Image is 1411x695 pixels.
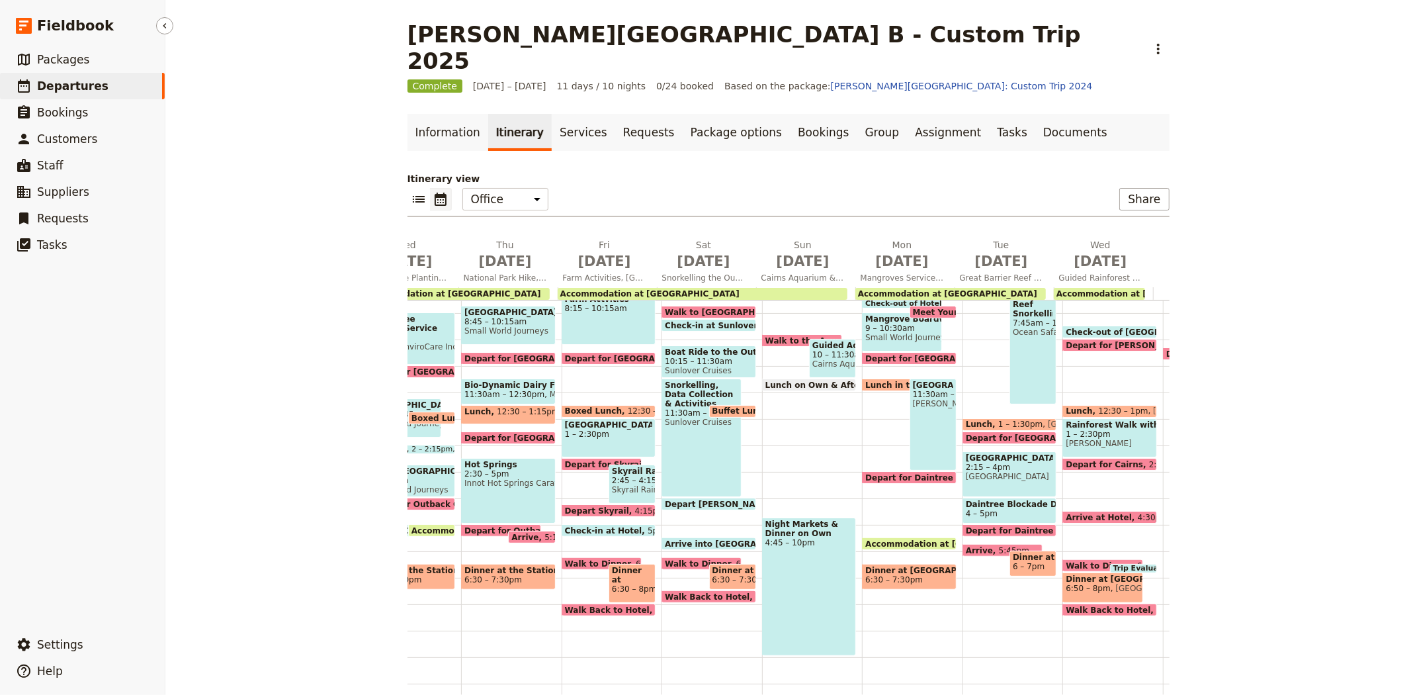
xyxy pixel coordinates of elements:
span: Tasks [37,238,67,252]
span: Complete [407,79,462,93]
div: Check-out of Hotel [862,299,942,308]
span: Boxed Lunch [411,414,474,422]
div: Hot Springs2:30 – 5pmInnot Hot Springs Caravan & [GEOGRAPHIC_DATA] [461,458,556,524]
div: Millaa [GEOGRAPHIC_DATA]2:45 – 4pmSmall World Journeys [361,465,456,497]
div: Accommodation at [GEOGRAPHIC_DATA] [862,537,957,550]
span: Innot Hot Springs Caravan & [GEOGRAPHIC_DATA] [464,479,552,488]
span: Walk to [GEOGRAPHIC_DATA] [665,308,800,316]
div: Arrive5:45pm [962,544,1043,557]
span: 6:30 – 7:30pm [464,575,522,584]
p: Itinerary view [407,172,1170,185]
span: Small World Journeys [464,326,552,336]
div: Lunch in the Park [862,379,942,391]
span: 6:15pm [636,559,666,568]
span: Walk Back to Hotel [1066,606,1156,614]
span: Suppliers [37,185,89,199]
span: Depart for Outback Station [464,526,591,535]
span: Walk to Dinner [565,559,636,568]
span: Depart for Outback Cattle Station [364,500,521,508]
span: Snorkelling the Outer Great Barrier Reef & Data Collection [657,273,751,283]
span: Depart for [GEOGRAPHIC_DATA] [565,354,713,363]
button: Sat [DATE]Snorkelling the Outer Great Barrier Reef & Data Collection [657,238,756,287]
span: Cairns Aquarium & Free Time [756,273,850,283]
div: Accommodation at [GEOGRAPHIC_DATA] [855,288,1046,300]
span: Depart for [GEOGRAPHIC_DATA] [464,434,613,442]
div: Great Barrier Reef Snorkelling7:45am – 12:30pmOcean Safari [1009,279,1056,404]
span: Dinner at [GEOGRAPHIC_DATA] [1066,575,1139,584]
div: Walk to Dinner6:20pm [1062,559,1142,572]
span: 9 – 10:30am [865,324,939,333]
button: Sun [DATE]Cairns Aquarium & Free Time [756,238,855,287]
span: 4:30pm [1138,513,1168,522]
span: Help [37,665,63,678]
span: [DATE] [464,252,547,271]
span: 8:45 – 10:15am [464,317,552,326]
span: [DATE] – [DATE] [473,79,546,93]
div: Walk Back to Hotel8pm [1062,604,1157,616]
span: 5:45pm [999,546,1029,555]
button: Tue [DATE]Great Barrier Reef Snorkelling, Debate & Rainforest Swimming Hole [955,238,1054,287]
h1: [PERSON_NAME][GEOGRAPHIC_DATA] B - Custom Trip 2025 [407,21,1139,74]
span: Depart for [GEOGRAPHIC_DATA] [464,354,613,363]
span: 5pm [648,526,665,535]
span: Bio-Dynamic Dairy Farm [464,381,552,390]
span: Dinner at [GEOGRAPHIC_DATA] [865,566,953,575]
span: 11:30am – 4pm [665,408,738,418]
button: Thu [DATE]Departure [1153,238,1252,287]
span: Millaa [GEOGRAPHIC_DATA] [364,467,452,476]
span: Depart for [GEOGRAPHIC_DATA] [865,354,1013,363]
span: Depart for Daintree Accommodation [966,526,1134,535]
span: Great Barrier Reef Snorkelling, Debate & Rainforest Swimming Hole [955,273,1048,283]
span: 4 – 5pm [966,509,998,518]
h2: Wed [1059,238,1142,271]
div: Lunch1 – 1:30pm[GEOGRAPHIC_DATA] [962,418,1057,431]
span: 6:30 – 7:30pm [712,575,770,584]
div: Dinner at [GEOGRAPHIC_DATA]6:50 – 8pm[GEOGRAPHIC_DATA] [1062,573,1142,603]
div: Lunch on Own & Afternoon Free Time [762,379,857,391]
div: Guided Aquarium Study Tour10 – 11:30amCairns Aquarium [809,339,856,378]
div: Depart for [GEOGRAPHIC_DATA] [461,432,556,444]
span: Depart Skyrail [565,506,635,515]
div: Snorkelling, Data Collection & Activities11:30am – 4pmSunlover Cruises [662,379,742,497]
span: Snorkelling, Data Collection & Activities [665,381,738,408]
span: [DATE] [563,252,646,271]
button: List view [407,188,430,210]
span: Lunch in the Park [865,381,949,389]
div: Depart [PERSON_NAME][GEOGRAPHIC_DATA] [662,498,756,510]
button: Wed [DATE]Guided Rainforest Walk with Indigenous Guide [1054,238,1153,287]
span: Depart [PERSON_NAME][GEOGRAPHIC_DATA] [665,500,871,508]
span: 1 – 2:30pm [1066,430,1154,439]
button: Share [1119,188,1169,210]
span: National Park Hike, Bio-Dynamic Dairy Farm & Hot Springs [458,273,552,283]
button: Wed [DATE]Native Tree Planting Service Work, Crater Lakes, Giant Trees, Waterfalls & Outback Catt... [359,238,458,287]
div: Depart for [GEOGRAPHIC_DATA] [562,352,656,365]
div: [GEOGRAPHIC_DATA]11:30am – 3pm[PERSON_NAME] Crocodile Farm [910,379,957,471]
span: Farm Activities, [GEOGRAPHIC_DATA] & Skyrail Cableway [558,273,652,283]
span: 12:30 – 1pm [628,406,677,416]
span: Departures [37,79,108,93]
div: Walk Back to Hotel8pm [562,604,656,616]
div: Bio-Dynamic Dairy Farm11:30am – 12:30pmMungalli Creek Dairy [461,379,556,404]
div: Depart Skyrail4:15pm [562,504,656,517]
div: Depart for [GEOGRAPHIC_DATA] [361,365,456,378]
span: Small World Journeys [865,333,939,342]
div: Walk to the Aquarium [762,334,842,347]
div: Depart for [GEOGRAPHIC_DATA] [862,352,957,365]
div: Lunch12:30 – 1pm[PERSON_NAME] [1062,405,1157,418]
div: Depart for Daintree Rainforest [862,471,957,484]
div: Daintree Blockade Debate4 – 5pm [962,498,1057,524]
span: 5:15pm [544,533,575,541]
div: Farm Actvities8:15 – 10:15am [562,293,656,345]
span: Kuranda enviroCare Inc [364,342,452,351]
div: Boat Ride to the Outer Reef10:15 – 11:30amSunlover Cruises [662,346,756,378]
div: Depart for Skyrail Terminal [562,458,642,471]
span: [DATE] [761,252,845,271]
div: Accommodation at [GEOGRAPHIC_DATA] [1054,288,1145,300]
span: 4:45 – 10pm [765,538,853,547]
div: Depart for Cairns2:30pm [1062,458,1157,471]
span: 6 – 7pm [1013,562,1045,571]
span: 6:30 – 8pm [612,584,652,594]
span: Trip Evaluations [1113,565,1184,573]
span: Requests [37,212,89,225]
div: Accommodation at [GEOGRAPHIC_DATA] [359,288,550,300]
